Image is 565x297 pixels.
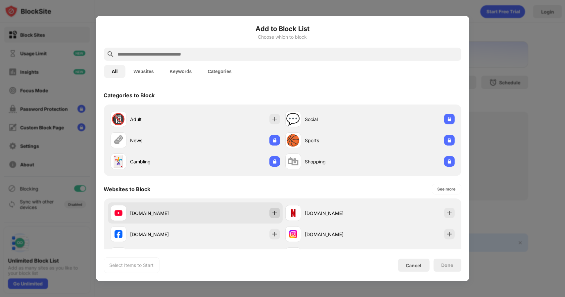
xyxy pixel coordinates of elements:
[406,263,422,268] div: Cancel
[115,230,122,238] img: favicons
[125,65,162,78] button: Websites
[200,65,240,78] button: Categories
[305,210,370,217] div: [DOMAIN_NAME]
[438,186,456,192] div: See more
[286,112,300,126] div: 💬
[104,186,151,192] div: Websites to Block
[110,262,154,269] div: Select Items to Start
[305,231,370,238] div: [DOMAIN_NAME]
[286,134,300,147] div: 🏀
[305,137,370,144] div: Sports
[104,65,126,78] button: All
[162,65,200,78] button: Keywords
[289,209,297,217] img: favicons
[104,92,155,99] div: Categories to Block
[288,155,299,168] div: 🛍
[130,231,195,238] div: [DOMAIN_NAME]
[442,263,453,268] div: Done
[289,230,297,238] img: favicons
[112,155,125,168] div: 🃏
[130,210,195,217] div: [DOMAIN_NAME]
[104,24,461,34] h6: Add to Block List
[305,116,370,123] div: Social
[112,112,125,126] div: 🔞
[130,116,195,123] div: Adult
[104,34,461,40] div: Choose which to block
[115,209,122,217] img: favicons
[130,158,195,165] div: Gambling
[305,158,370,165] div: Shopping
[130,137,195,144] div: News
[113,134,124,147] div: 🗞
[107,50,115,58] img: search.svg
